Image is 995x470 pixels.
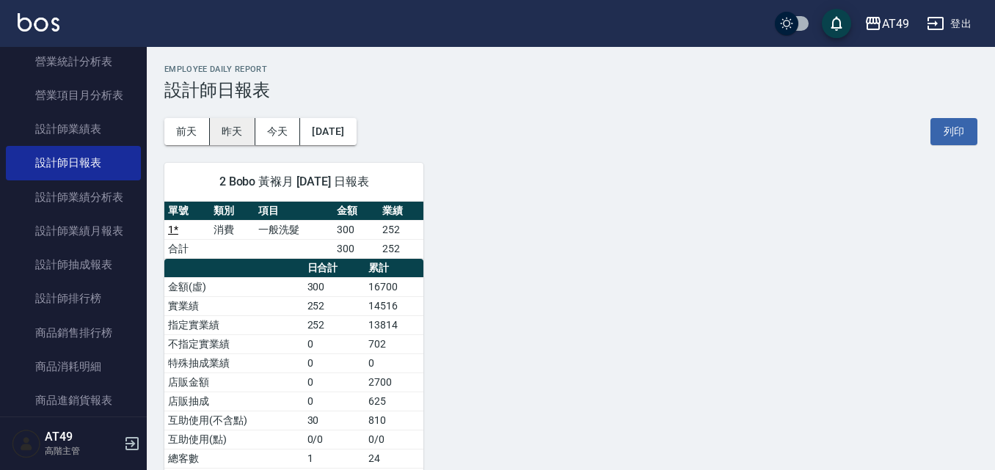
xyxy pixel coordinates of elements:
td: 13814 [365,315,423,334]
td: 店販抽成 [164,392,304,411]
td: 16700 [365,277,423,296]
h5: AT49 [45,430,120,444]
td: 0 [304,334,365,353]
th: 累計 [365,259,423,278]
td: 指定實業績 [164,315,304,334]
h3: 設計師日報表 [164,80,977,100]
button: 登出 [921,10,977,37]
span: 2 Bobo 黃褓月 [DATE] 日報表 [182,175,406,189]
a: 設計師抽成報表 [6,248,141,282]
div: AT49 [882,15,909,33]
img: Logo [18,13,59,32]
img: Person [12,429,41,458]
a: 設計師排行榜 [6,282,141,315]
td: 互助使用(點) [164,430,304,449]
a: 設計師業績表 [6,112,141,146]
button: 前天 [164,118,210,145]
button: 昨天 [210,118,255,145]
td: 252 [304,315,365,334]
td: 0 [304,353,365,372]
td: 300 [304,277,365,296]
td: 625 [365,392,423,411]
a: 設計師業績月報表 [6,214,141,248]
a: 商品進銷貨報表 [6,383,141,417]
td: 一般洗髮 [255,220,333,239]
td: 2700 [365,372,423,392]
th: 業績 [379,202,424,221]
td: 24 [365,449,423,468]
td: 總客數 [164,449,304,468]
th: 金額 [333,202,379,221]
td: 互助使用(不含點) [164,411,304,430]
td: 金額(虛) [164,277,304,296]
td: 14516 [365,296,423,315]
a: 營業統計分析表 [6,45,141,78]
a: 商品銷售排行榜 [6,316,141,350]
td: 消費 [210,220,255,239]
p: 高階主管 [45,444,120,458]
a: 商品消耗明細 [6,350,141,383]
td: 0/0 [304,430,365,449]
td: 300 [333,239,379,258]
td: 0/0 [365,430,423,449]
td: 0 [304,392,365,411]
table: a dense table [164,202,423,259]
th: 項目 [255,202,333,221]
td: 702 [365,334,423,353]
a: 設計師業績分析表 [6,180,141,214]
button: [DATE] [300,118,356,145]
td: 1 [304,449,365,468]
button: 列印 [930,118,977,145]
td: 252 [379,239,424,258]
h2: Employee Daily Report [164,65,977,74]
button: save [822,9,851,38]
td: 300 [333,220,379,239]
a: 設計師日報表 [6,146,141,180]
button: AT49 [859,9,915,39]
td: 0 [304,372,365,392]
td: 實業績 [164,296,304,315]
td: 合計 [164,239,210,258]
th: 類別 [210,202,255,221]
td: 252 [304,296,365,315]
button: 今天 [255,118,301,145]
td: 0 [365,353,423,372]
td: 252 [379,220,424,239]
th: 日合計 [304,259,365,278]
td: 店販金額 [164,372,304,392]
th: 單號 [164,202,210,221]
td: 特殊抽成業績 [164,353,304,372]
td: 30 [304,411,365,430]
td: 810 [365,411,423,430]
td: 不指定實業績 [164,334,304,353]
a: 營業項目月分析表 [6,78,141,112]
